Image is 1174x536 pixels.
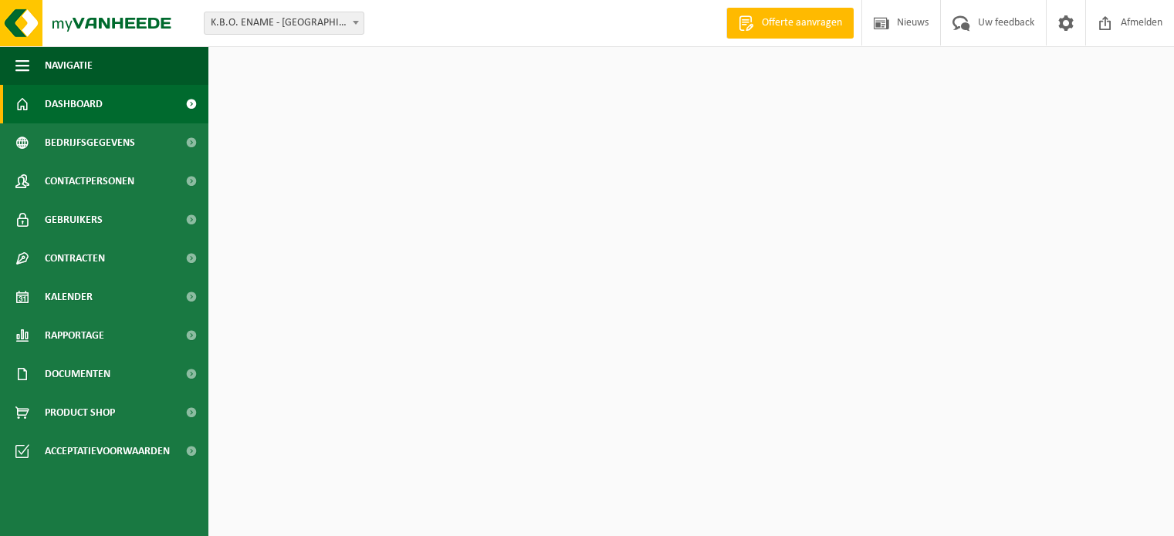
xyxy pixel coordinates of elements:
[726,8,854,39] a: Offerte aanvragen
[758,15,846,31] span: Offerte aanvragen
[45,316,104,355] span: Rapportage
[205,12,364,34] span: K.B.O. ENAME - OUDENAARDE
[204,12,364,35] span: K.B.O. ENAME - OUDENAARDE
[45,239,105,278] span: Contracten
[45,123,135,162] span: Bedrijfsgegevens
[45,393,115,432] span: Product Shop
[45,432,170,470] span: Acceptatievoorwaarden
[45,85,103,123] span: Dashboard
[45,278,93,316] span: Kalender
[45,162,134,201] span: Contactpersonen
[45,46,93,85] span: Navigatie
[45,355,110,393] span: Documenten
[45,201,103,239] span: Gebruikers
